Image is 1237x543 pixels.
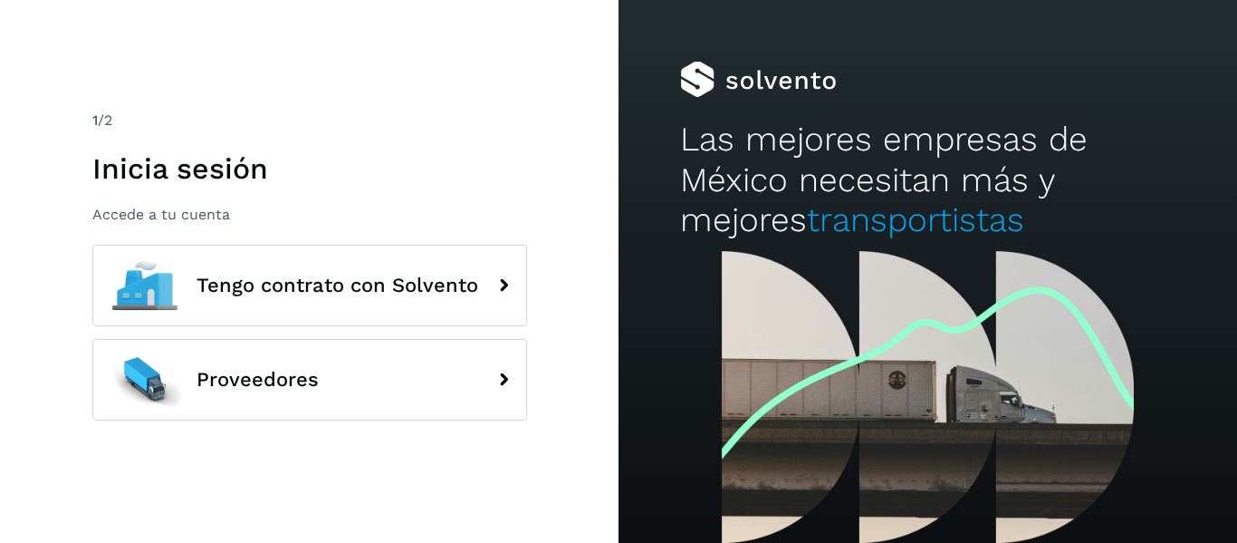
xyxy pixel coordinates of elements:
[92,206,527,223] p: Accede a tu cuenta
[807,200,1024,239] span: transportistas
[92,151,527,186] h1: Inicia sesión
[197,369,319,391] span: Proveedores
[92,112,98,129] span: 1
[197,275,478,296] span: Tengo contrato con Solvento
[92,110,527,131] div: /2
[92,339,527,421] button: Proveedores
[680,120,1175,240] h2: Las mejores empresas de México necesitan más y mejores
[92,245,527,326] button: Tengo contrato con Solvento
